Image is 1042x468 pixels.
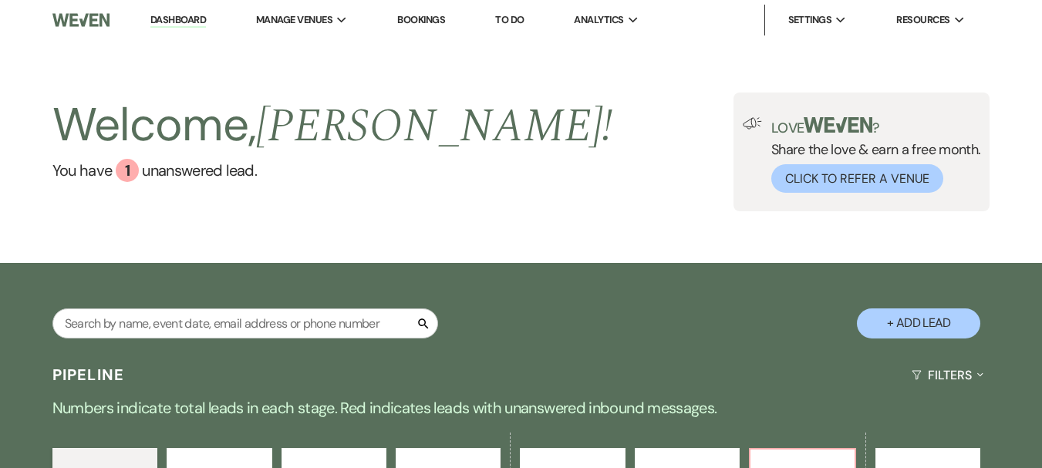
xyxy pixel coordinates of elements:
input: Search by name, event date, email address or phone number [52,308,438,338]
span: Manage Venues [256,12,332,28]
a: You have 1 unanswered lead. [52,159,613,182]
div: Share the love & earn a free month. [762,117,981,193]
a: Bookings [397,13,445,26]
button: Filters [905,355,990,396]
h2: Welcome, [52,93,613,159]
div: 1 [116,159,139,182]
p: Love ? [771,117,981,135]
span: Settings [788,12,832,28]
button: Click to Refer a Venue [771,164,943,193]
span: Resources [896,12,949,28]
span: [PERSON_NAME] ! [256,91,612,162]
a: To Do [495,13,524,26]
img: Weven Logo [52,4,110,36]
img: loud-speaker-illustration.svg [743,117,762,130]
img: weven-logo-green.svg [804,117,872,133]
h3: Pipeline [52,364,125,386]
button: + Add Lead [857,308,980,338]
span: Analytics [574,12,623,28]
a: Dashboard [150,13,206,28]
